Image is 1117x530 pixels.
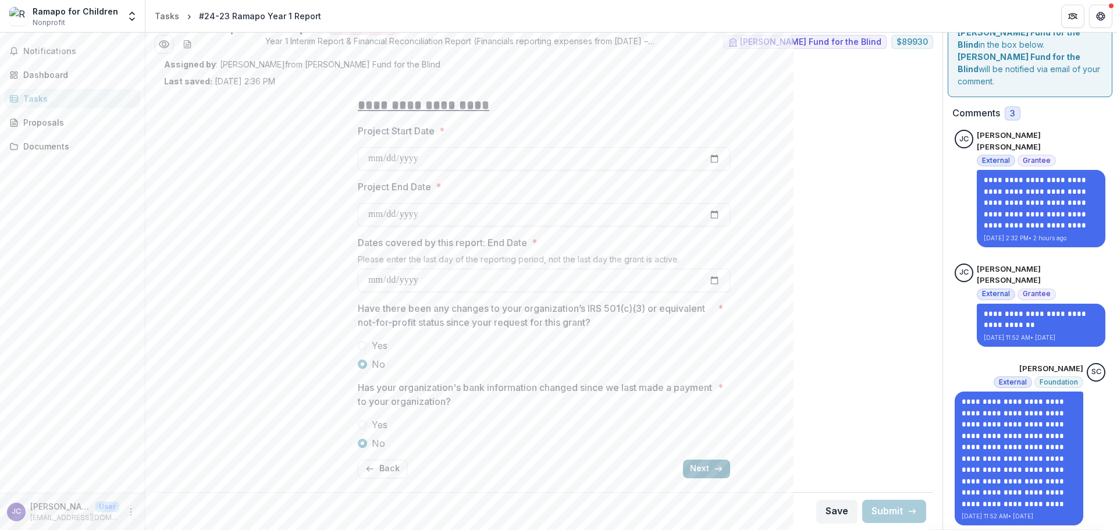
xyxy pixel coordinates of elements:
[23,47,136,56] span: Notifications
[30,513,119,523] p: [EMAIL_ADDRESS][DOMAIN_NAME]
[164,58,924,70] p: : [PERSON_NAME] from [PERSON_NAME] Fund for the Blind
[23,140,131,152] div: Documents
[358,236,527,250] p: Dates covered by this report: End Date
[23,69,131,81] div: Dashboard
[372,436,385,450] span: No
[124,505,138,519] button: More
[1091,368,1101,376] div: Sandra Ching
[962,512,1076,521] p: [DATE] 11:52 AM • [DATE]
[958,52,1080,74] strong: [PERSON_NAME] Fund for the Blind
[30,500,91,513] p: [PERSON_NAME] [PERSON_NAME]
[1023,290,1051,298] span: Grantee
[95,501,119,512] p: User
[1023,156,1051,165] span: Grantee
[5,42,140,61] button: Notifications
[959,269,969,276] div: Jennifer L. Buri da Cunha
[358,380,713,408] p: Has your organization's bank information changed since we last made a payment to your organization?
[1040,378,1078,386] span: Foundation
[358,254,730,269] div: Please enter the last day of the reporting period, not the last day the grant is active.
[5,113,140,132] a: Proposals
[1061,5,1084,28] button: Partners
[1089,5,1112,28] button: Get Help
[959,136,969,143] div: Jennifer L. Buri da Cunha
[740,37,881,47] span: [PERSON_NAME] Fund for the Blind
[33,17,65,28] span: Nonprofit
[164,59,216,69] strong: Assigned by
[178,35,197,54] button: download-word-button
[982,290,1010,298] span: External
[1019,363,1083,375] p: [PERSON_NAME]
[358,124,435,138] p: Project Start Date
[984,234,1098,243] p: [DATE] 2:32 PM • 2 hours ago
[862,500,926,523] button: Submit
[9,7,28,26] img: Ramapo for Children
[358,301,713,329] p: Have there been any changes to your organization’s IRS 501(c)(3) or equivalent not-for-profit sta...
[33,5,118,17] div: Ramapo for Children
[5,65,140,84] a: Dashboard
[164,76,212,86] strong: Last saved:
[5,137,140,156] a: Documents
[150,8,326,24] nav: breadcrumb
[999,378,1027,386] span: External
[155,10,179,22] div: Tasks
[358,180,431,194] p: Project End Date
[124,5,140,28] button: Open entity switcher
[897,37,928,47] span: $ 89930
[816,500,858,523] button: Save
[23,93,131,105] div: Tasks
[977,264,1105,286] p: [PERSON_NAME] [PERSON_NAME]
[984,333,1098,342] p: [DATE] 11:52 AM • [DATE]
[150,8,184,24] a: Tasks
[358,460,407,478] button: Back
[12,508,21,515] div: Jennifer L. Buri da Cunha
[5,89,140,108] a: Tasks
[372,339,387,353] span: Yes
[1010,109,1015,119] span: 3
[23,116,131,129] div: Proposals
[952,108,1000,119] h2: Comments
[372,357,385,371] span: No
[977,130,1105,152] p: [PERSON_NAME] [PERSON_NAME]
[863,23,902,33] strong: Due Date
[164,75,275,87] p: [DATE] 2:36 PM
[948,4,1112,97] div: Send comments or questions to in the box below. will be notified via email of your comment.
[155,35,173,54] button: Preview 7dcf4e5b-5925-4bc2-95d7-64896b6c4d3e.pdf
[372,418,387,432] span: Yes
[982,156,1010,165] span: External
[683,460,730,478] button: Next
[265,35,654,54] span: Year 1 Interim Report & Financial Reconciliation Report (Financials reporting expenses from [DATE...
[199,10,321,22] div: #24-23 Ramapo Year 1 Report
